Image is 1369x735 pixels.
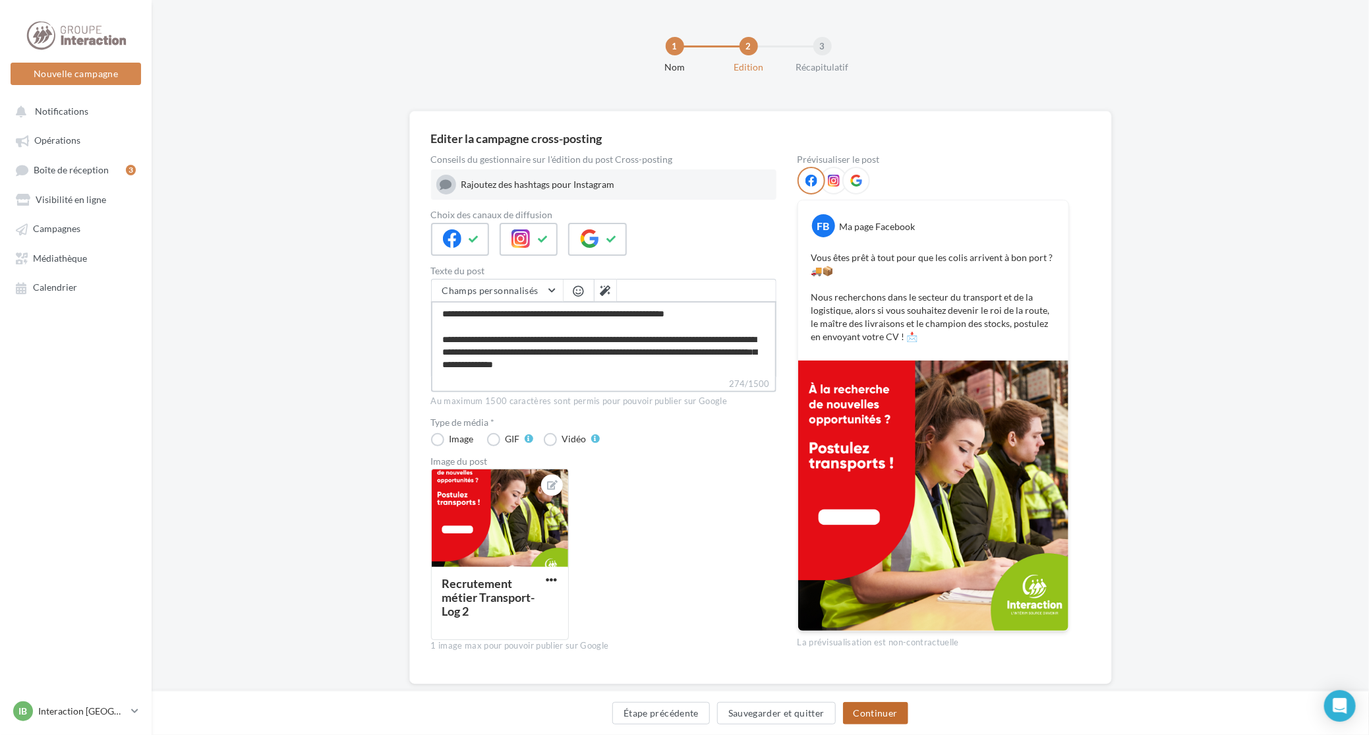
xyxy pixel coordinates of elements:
div: Open Intercom Messenger [1324,690,1356,722]
span: Opérations [34,135,80,146]
button: Nouvelle campagne [11,63,141,85]
a: Campagnes [8,216,144,240]
span: Boîte de réception [34,164,109,175]
span: Médiathèque [33,252,87,264]
div: Nom [633,61,717,74]
div: La prévisualisation est non-contractuelle [798,632,1069,649]
button: Continuer [843,702,908,724]
button: Sauvegarder et quitter [717,702,836,724]
a: Boîte de réception3 [8,158,144,182]
label: Choix des canaux de diffusion [431,210,776,220]
p: Vous êtes prêt à tout pour que les colis arrivent à bon port ? 🚚📦 Nous recherchons dans le secteu... [811,251,1055,343]
span: Champs personnalisés [442,285,539,296]
button: Notifications [8,99,138,123]
div: Recrutement métier Transport-Log 2 [442,576,535,618]
div: 1 [666,37,684,55]
span: Campagnes [33,223,80,235]
a: Visibilité en ligne [8,187,144,211]
div: Récapitulatif [780,61,865,74]
label: Type de média * [431,418,776,427]
button: Champs personnalisés [432,279,563,302]
a: Calendrier [8,275,144,299]
div: Prévisualiser le post [798,155,1069,164]
div: Ma page Facebook [840,220,916,233]
div: 3 [813,37,832,55]
button: Étape précédente [612,702,710,724]
div: 2 [740,37,758,55]
div: Editer la campagne cross-posting [431,132,602,144]
div: Image du post [431,457,776,466]
div: Vidéo [562,434,587,444]
div: Edition [707,61,791,74]
a: IB Interaction [GEOGRAPHIC_DATA] [11,699,141,724]
div: GIF [506,434,520,444]
a: Médiathèque [8,246,144,270]
span: Notifications [35,105,88,117]
span: Calendrier [33,282,77,293]
div: Au maximum 1500 caractères sont permis pour pouvoir publier sur Google [431,396,776,407]
div: Image [450,434,474,444]
div: FB [812,214,835,237]
label: Texte du post [431,266,776,276]
span: Visibilité en ligne [36,194,106,205]
div: Conseils du gestionnaire sur l'édition du post Cross-posting [431,155,776,164]
label: 274/1500 [431,377,776,392]
div: Rajoutez des hashtags pour Instagram [461,178,771,191]
p: Interaction [GEOGRAPHIC_DATA] [38,705,126,718]
a: Opérations [8,128,144,152]
div: 1 image max pour pouvoir publier sur Google [431,640,776,652]
span: IB [19,705,28,718]
div: 3 [126,165,136,175]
